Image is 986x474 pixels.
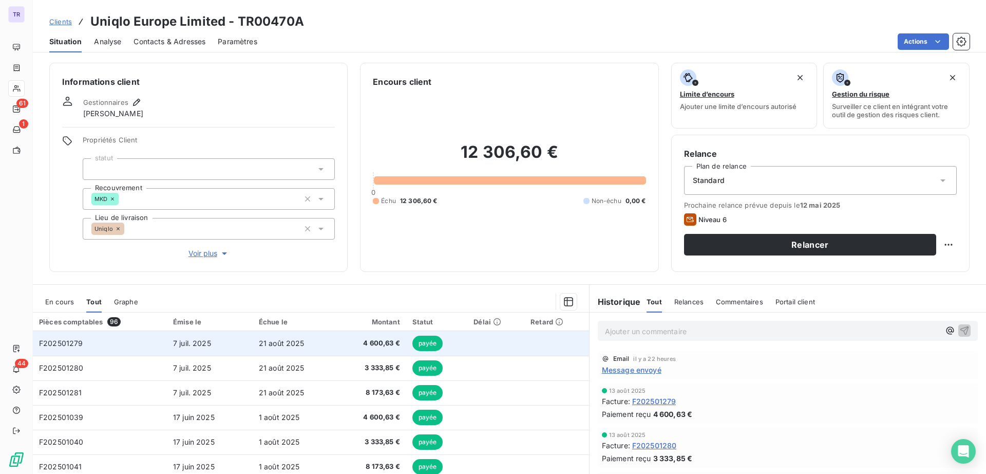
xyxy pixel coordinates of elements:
span: F202501281 [39,388,82,397]
button: Voir plus [83,248,335,259]
span: 3 333,85 € [653,453,693,464]
span: 12 306,60 € [400,196,438,206]
div: Retard [530,318,583,326]
div: Montant [342,318,400,326]
div: Échue le [259,318,330,326]
span: Relances [674,298,704,306]
span: 0 [371,188,375,196]
span: Email [613,356,630,362]
img: Logo LeanPay [8,451,25,468]
div: Statut [412,318,462,326]
span: Facture : [602,440,630,451]
span: Analyse [94,37,121,47]
span: F202501279 [39,339,83,348]
span: Gestion du risque [832,90,889,98]
h6: Historique [590,296,641,308]
span: 0,00 € [625,196,646,206]
span: F202501041 [39,462,82,471]
span: 4 600,63 € [342,338,400,349]
span: Voir plus [188,248,230,259]
span: 7 juil. 2025 [173,339,211,348]
div: Émise le [173,318,246,326]
span: 8 173,63 € [342,388,400,398]
span: Uniqlo [94,226,113,232]
span: Échu [381,196,396,206]
span: 8 173,63 € [342,462,400,472]
h6: Encours client [373,76,431,88]
span: En cours [45,298,74,306]
span: F202501279 [632,396,676,407]
button: Limite d’encoursAjouter une limite d’encours autorisé [671,63,818,129]
span: 96 [107,317,121,326]
div: Open Intercom Messenger [951,439,976,464]
span: 1 août 2025 [259,413,300,422]
span: Propriétés Client [83,136,335,150]
span: Standard [693,175,725,186]
span: Surveiller ce client en intégrant votre outil de gestion des risques client. [832,102,961,119]
span: 21 août 2025 [259,363,305,372]
span: 44 [15,359,28,368]
span: Niveau 6 [698,215,727,224]
h6: Informations client [62,76,335,88]
span: 17 juin 2025 [173,413,215,422]
a: Clients [49,16,72,27]
div: TR [8,6,25,23]
span: Graphe [114,298,138,306]
span: 1 [19,119,28,129]
h2: 12 306,60 € [373,142,646,173]
span: Clients [49,17,72,26]
div: Délai [473,318,518,326]
span: Tout [86,298,102,306]
h3: Uniqlo Europe Limited - TR00470A [90,12,304,31]
div: Pièces comptables [39,317,161,326]
span: F202501040 [39,437,84,446]
button: Gestion du risqueSurveiller ce client en intégrant votre outil de gestion des risques client. [823,63,970,129]
a: 61 [8,101,24,117]
span: Non-échu [592,196,621,206]
span: F202501039 [39,413,84,422]
span: Gestionnaires [83,98,128,106]
span: Prochaine relance prévue depuis le [684,201,957,209]
span: Tout [647,298,662,306]
span: 61 [16,99,28,108]
span: Contacts & Adresses [134,37,205,47]
span: 3 333,85 € [342,363,400,373]
span: Facture : [602,396,630,407]
button: Actions [898,33,949,50]
span: Ajouter une limite d’encours autorisé [680,102,797,111]
span: 1 août 2025 [259,437,300,446]
span: Paramètres [218,37,257,47]
span: MKD [94,196,107,202]
span: payée [412,434,443,450]
span: 17 juin 2025 [173,437,215,446]
span: Paiement reçu [602,453,651,464]
h6: Relance [684,148,957,160]
button: Relancer [684,234,936,256]
span: 7 juil. 2025 [173,363,211,372]
span: 21 août 2025 [259,388,305,397]
span: payée [412,385,443,400]
span: Limite d’encours [680,90,734,98]
a: 1 [8,121,24,138]
span: 13 août 2025 [609,432,646,438]
span: payée [412,336,443,351]
span: 4 600,63 € [653,409,693,420]
input: Ajouter une valeur [124,224,132,233]
span: 3 333,85 € [342,437,400,447]
span: F202501280 [632,440,677,451]
span: Paiement reçu [602,409,651,420]
span: Commentaires [716,298,763,306]
span: Situation [49,37,82,47]
span: 13 août 2025 [609,388,646,394]
span: Portail client [775,298,815,306]
span: 21 août 2025 [259,339,305,348]
span: payée [412,360,443,376]
span: Message envoyé [602,364,661,375]
span: il y a 22 heures [633,356,675,362]
span: F202501280 [39,363,84,372]
span: [PERSON_NAME] [83,108,143,119]
span: payée [412,410,443,425]
span: 1 août 2025 [259,462,300,471]
span: 17 juin 2025 [173,462,215,471]
span: 4 600,63 € [342,412,400,423]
